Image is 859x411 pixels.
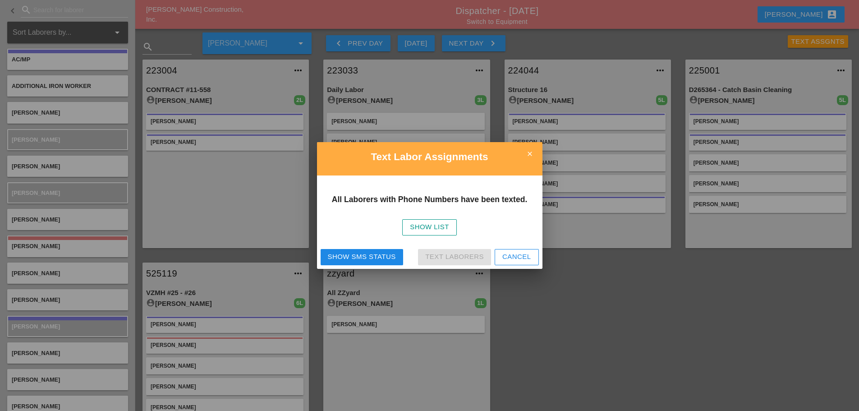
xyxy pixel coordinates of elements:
[321,249,403,265] button: Show SMS Status
[402,219,457,236] button: Show List
[495,249,539,265] button: Cancel
[410,222,449,232] div: Show List
[502,252,531,262] div: Cancel
[328,252,396,262] div: Show SMS Status
[521,145,539,163] i: close
[324,149,535,165] h2: Text Labor Assignments
[324,183,535,216] h3: All Laborers with Phone Numbers have been texted.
